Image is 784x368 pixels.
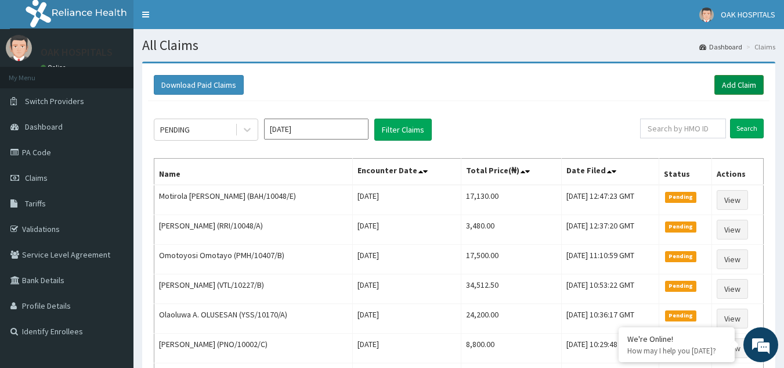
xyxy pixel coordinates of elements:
th: Total Price(₦) [461,159,561,185]
td: [DATE] 10:29:48 GMT [562,334,659,363]
a: Add Claim [714,75,764,95]
h1: All Claims [142,38,775,53]
td: 34,512.50 [461,274,561,304]
th: Status [659,159,712,185]
td: [DATE] [352,245,461,274]
span: Claims [25,173,48,183]
a: View [717,279,748,299]
td: 3,480.00 [461,215,561,245]
div: PENDING [160,124,190,135]
input: Search by HMO ID [640,119,726,138]
a: Dashboard [699,42,742,52]
a: View [717,309,748,328]
button: Download Paid Claims [154,75,244,95]
input: Select Month and Year [264,119,368,140]
span: Pending [665,221,697,232]
td: [DATE] [352,304,461,334]
a: View [717,190,748,210]
a: Online [41,63,68,72]
td: Motirola [PERSON_NAME] (BAH/10048/E) [154,185,353,215]
span: Dashboard [25,122,63,132]
td: [PERSON_NAME] (VTL/10227/B) [154,274,353,304]
p: How may I help you today? [627,346,726,356]
td: Omotoyosi Omotayo (PMH/10407/B) [154,245,353,274]
a: View [717,249,748,269]
li: Claims [743,42,775,52]
td: [DATE] 12:47:23 GMT [562,185,659,215]
input: Search [730,119,764,138]
span: Pending [665,281,697,291]
td: 17,500.00 [461,245,561,274]
button: Filter Claims [374,119,432,141]
span: Tariffs [25,198,46,209]
th: Encounter Date [352,159,461,185]
span: OAK HOSPITALS [721,9,775,20]
a: View [717,220,748,240]
td: [DATE] 12:37:20 GMT [562,215,659,245]
td: 17,130.00 [461,185,561,215]
td: 24,200.00 [461,304,561,334]
div: We're Online! [627,334,726,344]
td: [DATE] [352,274,461,304]
span: Pending [665,310,697,321]
td: [DATE] 11:10:59 GMT [562,245,659,274]
img: User Image [6,35,32,61]
span: Pending [665,192,697,202]
span: Pending [665,251,697,262]
td: [DATE] [352,215,461,245]
span: Switch Providers [25,96,84,106]
td: [PERSON_NAME] (PNO/10002/C) [154,334,353,363]
td: [DATE] 10:36:17 GMT [562,304,659,334]
td: 8,800.00 [461,334,561,363]
td: [PERSON_NAME] (RRI/10048/A) [154,215,353,245]
td: [DATE] [352,185,461,215]
td: [DATE] 10:53:22 GMT [562,274,659,304]
p: OAK HOSPITALS [41,47,113,58]
td: [DATE] [352,334,461,363]
th: Name [154,159,353,185]
th: Actions [712,159,764,185]
img: User Image [699,8,714,22]
th: Date Filed [562,159,659,185]
td: Olaoluwa A. OLUSESAN (YSS/10170/A) [154,304,353,334]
